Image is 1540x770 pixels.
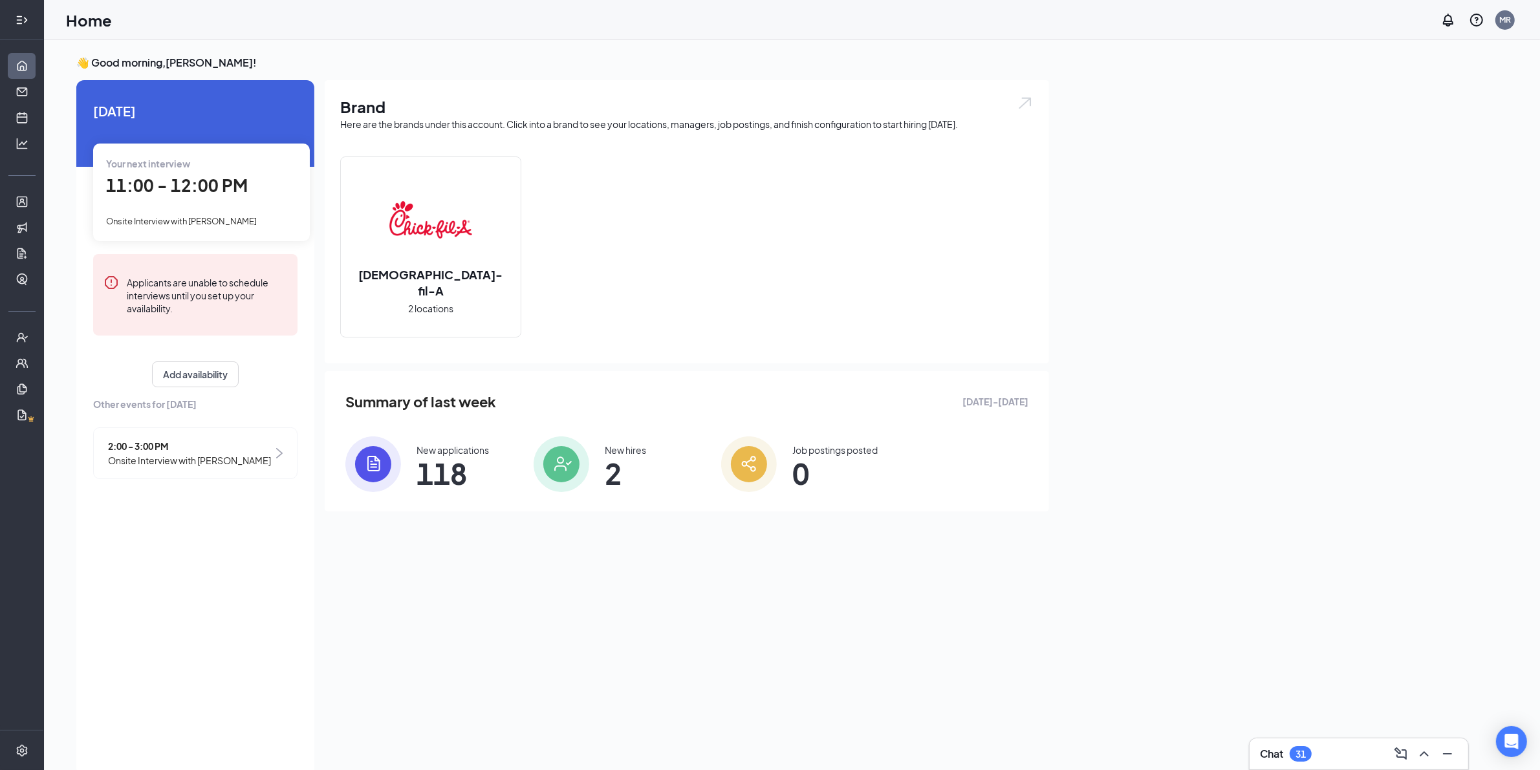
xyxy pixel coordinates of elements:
[1437,743,1458,764] button: Minimize
[534,436,589,492] img: icon
[389,178,472,261] img: Chick-fil-A
[962,394,1028,409] span: [DATE] - [DATE]
[345,436,401,492] img: icon
[16,14,28,27] svg: Expand
[1469,12,1484,28] svg: QuestionInfo
[340,118,1034,131] div: Here are the brands under this account. Click into a brand to see your locations, managers, job p...
[721,436,777,492] img: icon
[341,266,521,299] h2: [DEMOGRAPHIC_DATA]-fil-A
[1017,96,1034,111] img: open.6027fd2a22e1237b5b06.svg
[16,744,28,757] svg: Settings
[1296,749,1306,760] div: 31
[106,216,257,226] span: Onsite Interview with [PERSON_NAME]
[1391,743,1411,764] button: ComposeMessage
[108,453,271,467] span: Onsite Interview with [PERSON_NAME]
[605,462,646,485] span: 2
[93,101,298,121] span: [DATE]
[1393,746,1409,762] svg: ComposeMessage
[108,439,271,453] span: 2:00 - 3:00 PM
[340,96,1034,118] h1: Brand
[106,175,248,196] span: 11:00 - 12:00 PM
[76,56,1049,70] h3: 👋 Good morning, [PERSON_NAME] !
[106,158,190,169] span: Your next interview
[103,275,119,290] svg: Error
[16,137,28,150] svg: Analysis
[1440,746,1455,762] svg: Minimize
[408,301,453,315] span: 2 locations
[93,397,298,411] span: Other events for [DATE]
[1416,746,1432,762] svg: ChevronUp
[127,275,287,315] div: Applicants are unable to schedule interviews until you set up your availability.
[1414,743,1435,764] button: ChevronUp
[345,390,496,413] span: Summary of last week
[16,331,28,344] svg: UserCheck
[417,444,489,456] div: New applications
[605,444,646,456] div: New hires
[1260,747,1283,761] h3: Chat
[1440,12,1456,28] svg: Notifications
[66,9,112,31] h1: Home
[792,444,878,456] div: Job postings posted
[792,462,878,485] span: 0
[152,361,239,387] button: Add availability
[1496,726,1527,757] div: Open Intercom Messenger
[1499,14,1511,25] div: MR
[417,462,489,485] span: 118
